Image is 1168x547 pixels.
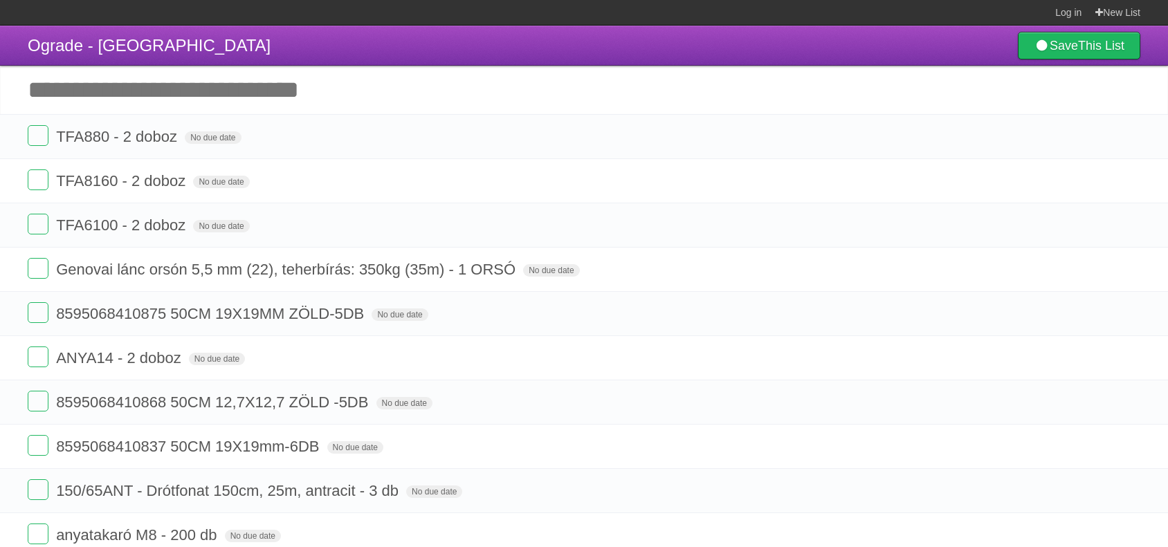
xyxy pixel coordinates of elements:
span: 8595068410875 50CM 19X19MM ZÖLD-5DB [56,305,367,322]
span: No due date [193,220,249,232]
span: 8595068410868 50CM 12,7X12,7 ZÖLD -5DB [56,393,372,411]
label: Done [28,169,48,190]
label: Done [28,214,48,234]
b: This List [1078,39,1124,53]
span: TFA880 - 2 doboz [56,128,181,145]
span: ANYA14 - 2 doboz [56,349,185,367]
label: Done [28,125,48,146]
span: TFA6100 - 2 doboz [56,216,189,234]
label: Done [28,479,48,500]
span: No due date [225,530,281,542]
span: TFA8160 - 2 doboz [56,172,189,189]
span: 150/65ANT - Drótfonat 150cm, 25m, antracit - 3 db [56,482,402,499]
span: No due date [406,485,462,498]
label: Done [28,391,48,411]
label: Done [28,523,48,544]
span: No due date [185,131,241,144]
span: Ograde - [GEOGRAPHIC_DATA] [28,36,271,55]
span: 8595068410837 50CM 19X19mm-6DB [56,438,322,455]
span: No due date [193,176,249,188]
span: Genovai lánc orsón 5,5 mm (22), teherbírás: 350kg (35m) - 1 ORSÓ [56,261,519,278]
span: No due date [376,397,432,409]
span: No due date [189,353,245,365]
span: No due date [523,264,579,277]
label: Done [28,346,48,367]
span: anyatakaró M8 - 200 db [56,526,220,544]
label: Done [28,435,48,456]
a: SaveThis List [1018,32,1140,59]
span: No due date [327,441,383,454]
span: No due date [372,308,428,321]
label: Done [28,302,48,323]
label: Done [28,258,48,279]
